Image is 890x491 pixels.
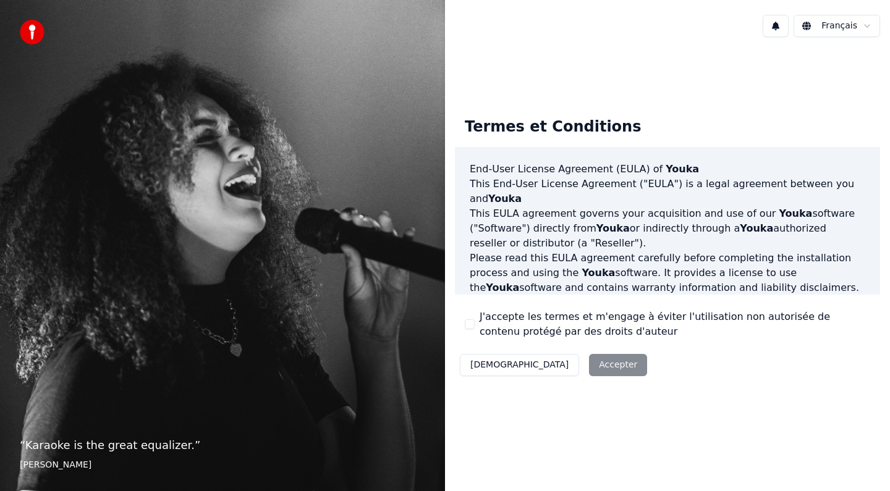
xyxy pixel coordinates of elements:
p: Please read this EULA agreement carefully before completing the installation process and using th... [470,251,865,295]
span: Youka [779,208,812,219]
img: youka [20,20,44,44]
label: J'accepte les termes et m'engage à éviter l'utilisation non autorisée de contenu protégé par des ... [480,309,870,339]
h3: End-User License Agreement (EULA) of [470,162,865,177]
footer: [PERSON_NAME] [20,459,425,471]
span: Youka [488,193,522,204]
p: This End-User License Agreement ("EULA") is a legal agreement between you and [470,177,865,206]
span: Youka [582,267,615,279]
span: Youka [740,222,773,234]
span: Youka [596,222,630,234]
span: Youka [486,282,519,293]
button: [DEMOGRAPHIC_DATA] [460,354,579,376]
p: “ Karaoke is the great equalizer. ” [20,437,425,454]
p: This EULA agreement governs your acquisition and use of our software ("Software") directly from o... [470,206,865,251]
span: Youka [666,163,699,175]
div: Termes et Conditions [455,107,651,147]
